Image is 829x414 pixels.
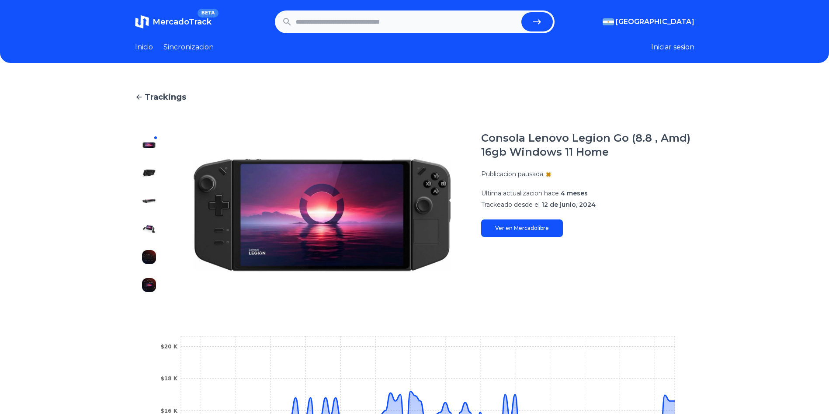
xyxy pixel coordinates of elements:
span: Ultima actualizacion hace [481,189,559,197]
img: Consola Lenovo Legion Go (8.8 , Amd) 16gb Windows 11 Home [142,138,156,152]
span: 12 de junio, 2024 [541,201,596,209]
h1: Consola Lenovo Legion Go (8.8 , Amd) 16gb Windows 11 Home [481,131,694,159]
a: Inicio [135,42,153,52]
img: Consola Lenovo Legion Go (8.8 , Amd) 16gb Windows 11 Home [142,250,156,264]
img: MercadoTrack [135,15,149,29]
img: Consola Lenovo Legion Go (8.8 , Amd) 16gb Windows 11 Home [180,131,464,299]
span: Trackings [145,91,186,103]
tspan: $16 K [160,408,177,414]
a: Trackings [135,91,694,103]
a: MercadoTrackBETA [135,15,212,29]
img: Argentina [603,18,614,25]
span: [GEOGRAPHIC_DATA] [616,17,694,27]
p: Publicacion pausada [481,170,543,178]
tspan: $20 K [160,344,177,350]
span: BETA [198,9,218,17]
button: Iniciar sesion [651,42,694,52]
a: Sincronizacion [163,42,214,52]
img: Consola Lenovo Legion Go (8.8 , Amd) 16gb Windows 11 Home [142,194,156,208]
img: Consola Lenovo Legion Go (8.8 , Amd) 16gb Windows 11 Home [142,222,156,236]
img: Consola Lenovo Legion Go (8.8 , Amd) 16gb Windows 11 Home [142,166,156,180]
img: Consola Lenovo Legion Go (8.8 , Amd) 16gb Windows 11 Home [142,278,156,292]
span: 4 meses [561,189,588,197]
tspan: $18 K [160,376,177,382]
button: [GEOGRAPHIC_DATA] [603,17,694,27]
a: Ver en Mercadolibre [481,219,563,237]
span: Trackeado desde el [481,201,540,209]
span: MercadoTrack [153,17,212,27]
